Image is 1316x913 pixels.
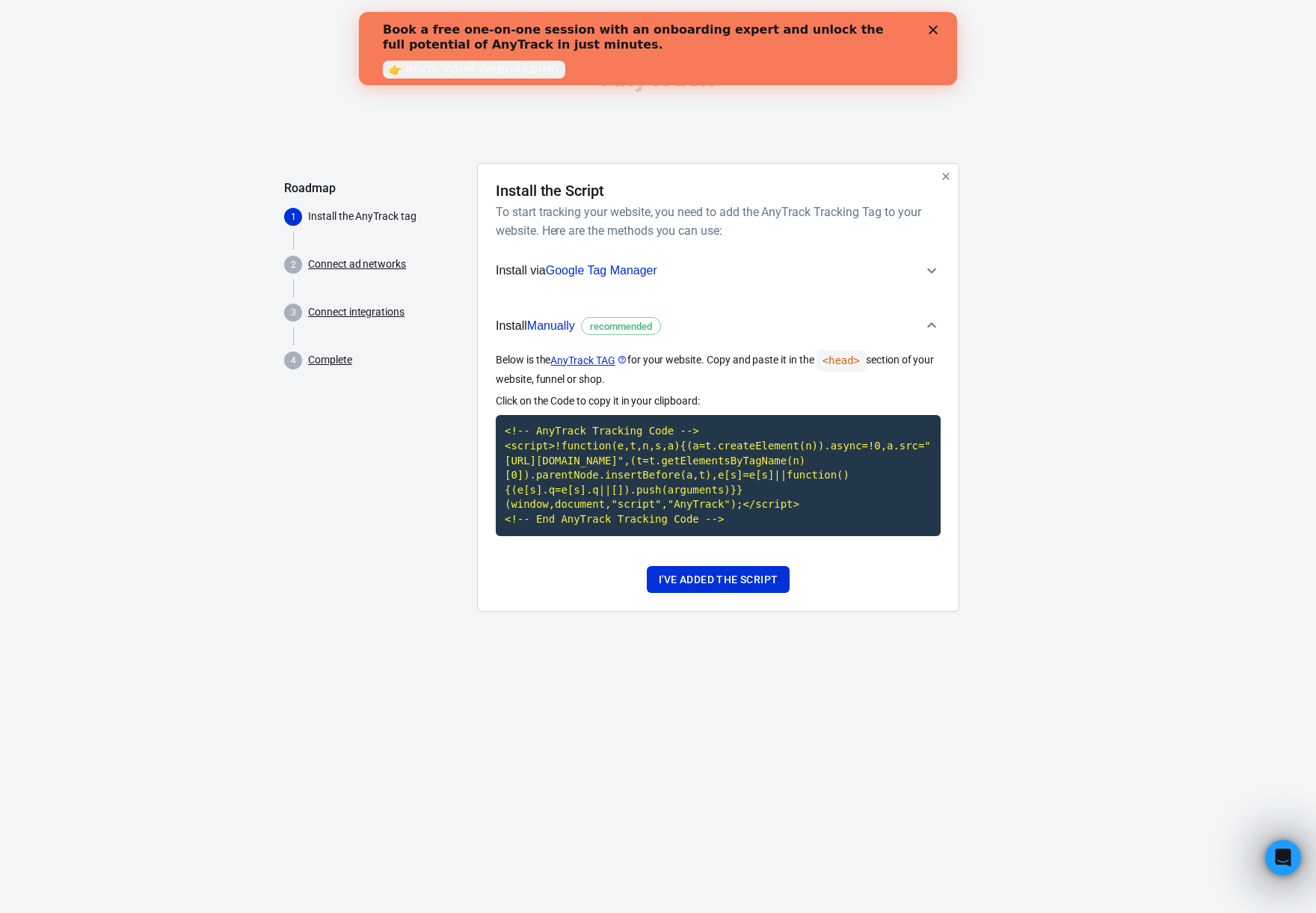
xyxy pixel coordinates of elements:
[546,264,657,277] span: Google Tag Manager
[496,350,941,387] p: Below is the for your website. Copy and paste it in the section of your website, funnel or shop.
[527,319,575,332] span: Manually
[570,13,585,22] div: Close
[496,393,941,409] p: Click on the Code to copy it in your clipboard:
[817,350,866,372] code: <head>
[308,256,406,272] a: Connect ad networks
[291,259,296,270] text: 2
[291,355,296,366] text: 4
[496,252,941,289] button: Install viaGoogle Tag Manager
[496,182,604,200] h4: Install the Script
[284,181,465,196] h5: Roadmap
[1265,840,1301,876] iframe: Intercom live chat
[647,566,790,594] button: I've added the script
[585,319,657,334] span: recommended
[308,352,352,368] a: Complete
[496,301,941,351] button: InstallManuallyrecommended
[550,353,627,369] a: AnyTrack TAG
[496,261,657,280] span: Install via
[308,209,465,224] p: Install the AnyTrack tag
[496,316,661,336] span: Install
[359,12,957,85] iframe: Intercom live chat banner
[496,415,941,535] code: Click to copy
[284,65,1032,91] div: AnyTrack
[308,304,405,320] a: Connect integrations
[291,212,296,222] text: 1
[291,307,296,318] text: 3
[496,203,935,240] h6: To start tracking your website, you need to add the AnyTrack Tracking Tag to your website. Here a...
